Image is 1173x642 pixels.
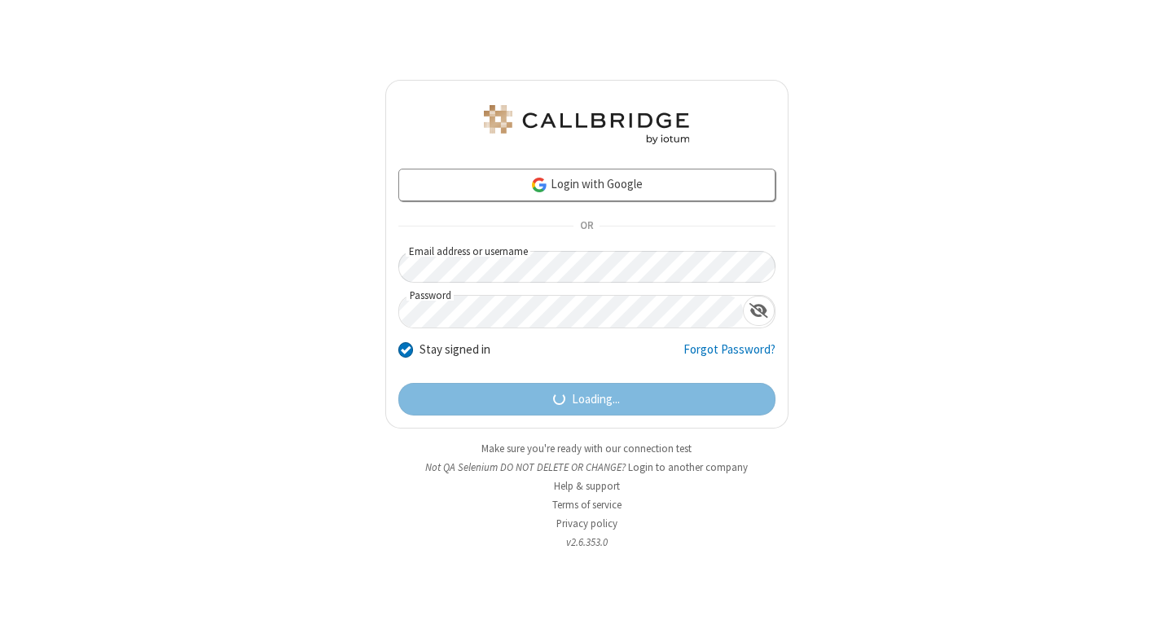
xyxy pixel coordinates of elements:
[683,341,775,372] a: Forgot Password?
[530,176,548,194] img: google-icon.png
[481,442,692,455] a: Make sure you're ready with our connection test
[481,105,692,144] img: QA Selenium DO NOT DELETE OR CHANGE
[573,215,600,238] span: OR
[399,296,743,328] input: Password
[743,296,775,326] div: Show password
[385,460,789,475] li: Not QA Selenium DO NOT DELETE OR CHANGE?
[398,383,775,416] button: Loading...
[556,517,617,530] a: Privacy policy
[1132,600,1161,631] iframe: Chat
[552,498,622,512] a: Terms of service
[554,479,620,493] a: Help & support
[385,534,789,550] li: v2.6.353.0
[572,390,620,409] span: Loading...
[628,460,748,475] button: Login to another company
[420,341,490,359] label: Stay signed in
[398,251,775,283] input: Email address or username
[398,169,775,201] a: Login with Google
